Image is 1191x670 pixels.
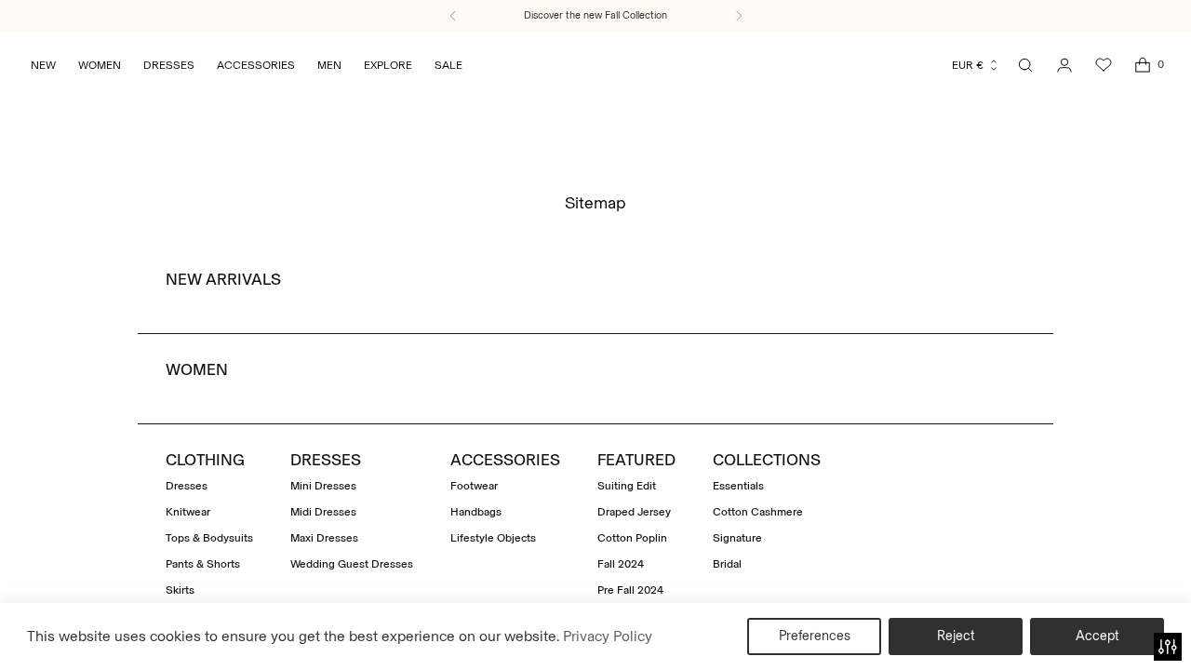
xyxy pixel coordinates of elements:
a: Fall 2024 [597,551,676,577]
a: Cotton Cashmere [713,499,821,525]
button: Reject [889,618,1023,655]
a: Open search modal [1007,47,1044,84]
a: Tops & Bodysuits [166,525,253,551]
a: Go to the account page [1046,47,1083,84]
a: ACCESSORIES [450,450,560,469]
a: Pants & Shorts [166,551,253,577]
a: COLLECTIONS [713,450,821,469]
a: Cotton Poplin [597,525,676,551]
a: Dresses [166,473,253,499]
a: Maxi Dresses [290,525,413,551]
a: ACCESSORIES [217,45,295,86]
a: Handbags [450,499,560,525]
a: Lifestyle Objects [450,525,560,551]
a: DRESSES [290,450,361,469]
a: Skirts [166,577,253,603]
h2: Sitemap [138,191,1053,216]
a: Open cart modal [1124,47,1161,84]
a: WOMEN [166,360,228,379]
a: Privacy Policy (opens in a new tab) [560,623,655,650]
a: Discover the new Fall Collection [524,8,667,23]
a: Signature [713,525,821,551]
a: WOMEN [78,45,121,86]
a: Pre Fall 2024 [597,577,676,603]
a: MEN [317,45,341,86]
a: Draped Jersey [597,499,676,525]
a: Footwear [450,473,560,499]
a: NEW [31,45,56,86]
a: SALE [435,45,462,86]
a: Wishlist [1085,47,1122,84]
a: Wedding Guest Dresses [290,551,413,577]
a: Midi Dresses [290,499,413,525]
a: FEATURED [597,450,676,469]
button: Accept [1030,618,1164,655]
button: EUR € [952,45,1000,86]
span: 0 [1152,56,1169,73]
a: Suiting Edit [597,473,676,499]
a: NEW ARRIVALS [166,270,281,288]
button: Preferences [747,618,881,655]
a: EXPLORE [364,45,412,86]
a: SIMKHAI [493,47,698,83]
a: CLOTHING [166,450,245,469]
a: DRESSES [143,45,194,86]
span: This website uses cookies to ensure you get the best experience on our website. [27,627,560,645]
a: Bridal [713,551,821,577]
a: Knitwear [166,499,253,525]
a: Essentials [713,473,821,499]
a: Mini Dresses [290,473,413,499]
